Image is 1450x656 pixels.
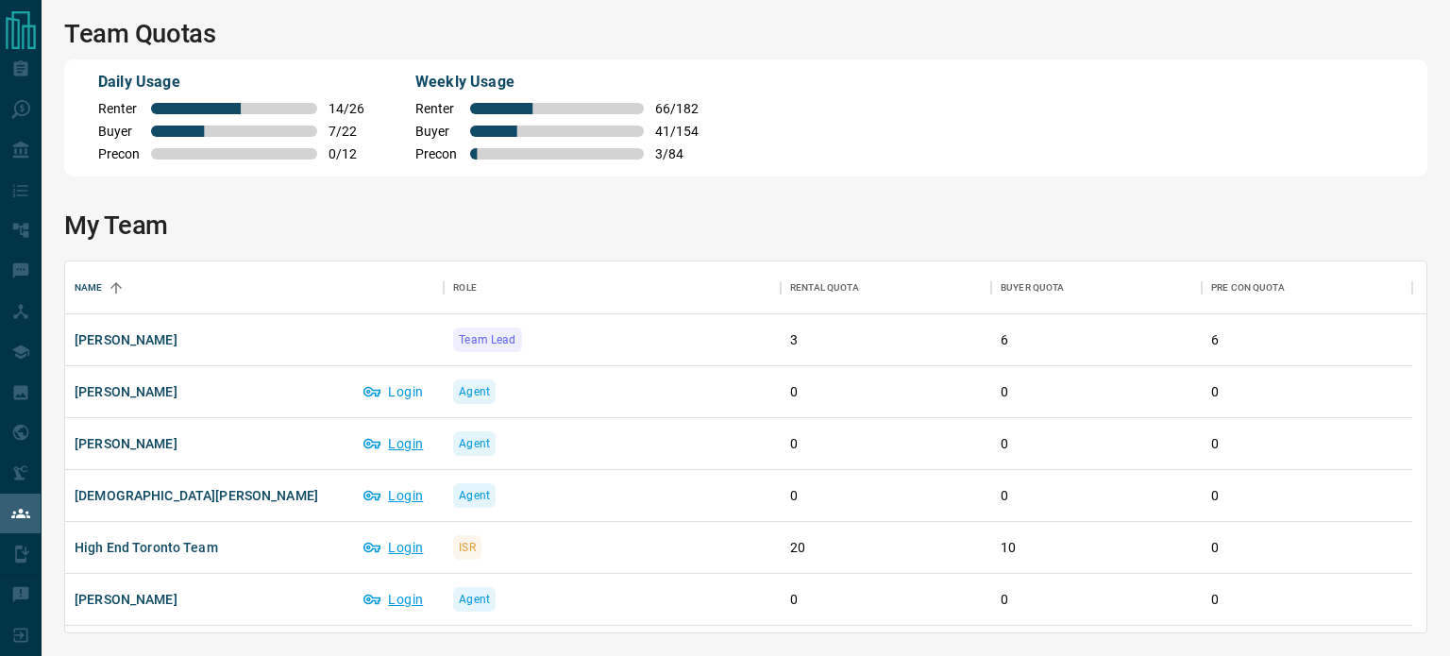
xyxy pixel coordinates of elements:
[98,71,370,93] p: Daily Usage
[790,590,982,610] p: 0
[459,382,490,401] span: Agent
[354,480,434,511] button: Login
[1211,434,1403,454] p: 0
[790,486,982,506] p: 0
[790,538,982,558] p: 20
[415,71,699,93] p: Weekly Usage
[103,275,129,301] button: Sort
[459,330,515,349] span: Team Lead
[75,261,103,314] div: Name
[790,330,982,350] p: 3
[655,124,699,139] span: 41 / 154
[329,146,370,161] span: 0 / 12
[98,124,140,139] span: Buyer
[1001,434,1192,454] p: 0
[1211,261,1285,314] div: Pre Con Quota
[75,486,318,505] span: [DEMOGRAPHIC_DATA][PERSON_NAME]
[459,538,475,557] span: ISR
[354,584,434,614] button: Login
[1211,382,1403,402] p: 0
[790,382,982,402] p: 0
[354,532,434,563] button: Login
[1001,330,1192,350] p: 6
[75,590,177,609] span: [PERSON_NAME]
[75,538,218,557] span: High End Toronto Team
[329,101,370,116] span: 14 / 26
[790,434,982,454] p: 0
[415,101,459,116] span: Renter
[1001,590,1192,610] p: 0
[444,261,781,314] div: Role
[1211,590,1403,610] p: 0
[1001,261,1064,314] div: Buyer Quota
[1211,330,1403,350] p: 6
[75,382,177,401] span: [PERSON_NAME]
[459,486,490,505] span: Agent
[453,261,477,314] div: Role
[655,101,699,116] span: 66 / 182
[64,210,1427,241] h1: My Team
[98,146,140,161] span: Precon
[790,261,859,314] div: Rental Quota
[991,261,1202,314] div: Buyer Quota
[75,434,177,453] span: [PERSON_NAME]
[354,377,434,407] button: Login
[329,124,370,139] span: 7 / 22
[64,19,1427,49] h1: Team Quotas
[1001,486,1192,506] p: 0
[459,590,490,609] span: Agent
[65,261,444,314] div: Name
[415,146,459,161] span: Precon
[1001,382,1192,402] p: 0
[1001,538,1192,558] p: 10
[781,261,991,314] div: Rental Quota
[459,434,490,453] span: Agent
[415,124,459,139] span: Buyer
[354,429,434,459] button: Login
[1202,261,1412,314] div: Pre Con Quota
[655,146,699,161] span: 3 / 84
[98,101,140,116] span: Renter
[1211,486,1403,506] p: 0
[75,330,177,349] span: [PERSON_NAME]
[1211,538,1403,558] p: 0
